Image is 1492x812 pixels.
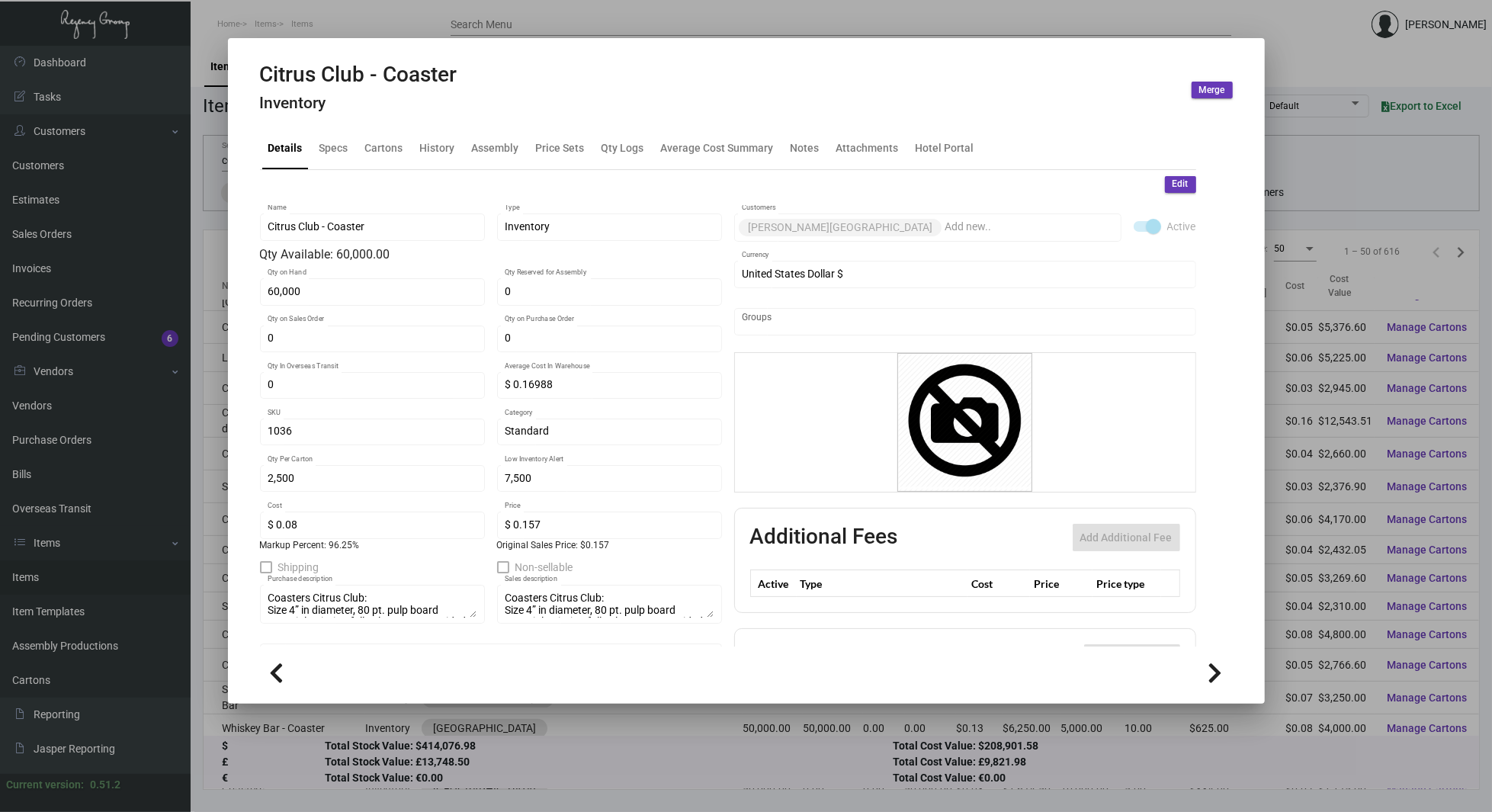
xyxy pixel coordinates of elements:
[268,140,303,156] div: Details
[750,644,878,672] h2: Item Vendors
[1073,524,1180,551] button: Add Additional Fee
[1165,176,1196,193] button: Edit
[750,524,898,551] h2: Additional Fees
[661,140,774,156] div: Average Cost Summary
[1080,531,1173,544] span: Add Additional Fee
[536,140,585,156] div: Price Sets
[602,140,644,156] div: Qty Logs
[90,777,120,793] div: 0.51.2
[365,140,403,156] div: Cartons
[967,570,1030,597] th: Cost
[750,570,797,597] th: Active
[836,140,899,156] div: Attachments
[420,140,455,156] div: History
[791,140,820,156] div: Notes
[319,140,348,156] div: Specs
[742,316,1188,328] input: Add new..
[278,558,319,576] span: Shipping
[1030,570,1093,597] th: Price
[1192,82,1233,98] button: Merge
[260,246,722,264] div: Qty Available: 60,000.00
[472,140,519,156] div: Assembly
[515,558,573,576] span: Non-sellable
[916,140,974,156] div: Hotel Portal
[797,570,967,597] th: Type
[260,94,457,113] h4: Inventory
[739,219,942,236] mat-chip: [PERSON_NAME][GEOGRAPHIC_DATA]
[1167,217,1196,236] span: Active
[1173,178,1189,191] span: Edit
[1093,570,1161,597] th: Price type
[260,62,457,88] h2: Citrus Club - Coaster
[1199,84,1225,97] span: Merge
[945,221,1113,233] input: Add new..
[6,777,84,793] div: Current version:
[1084,644,1180,672] button: Add item Vendor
